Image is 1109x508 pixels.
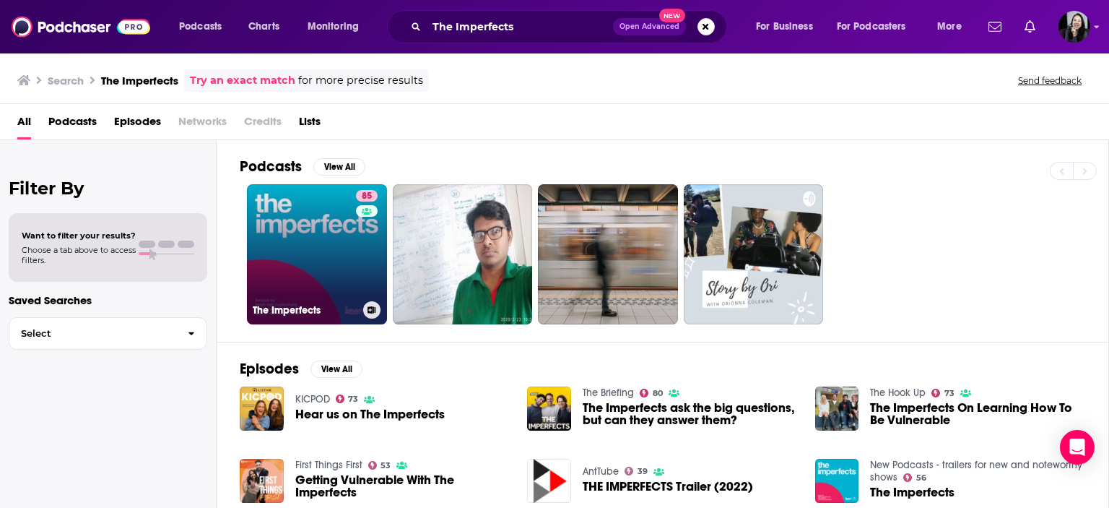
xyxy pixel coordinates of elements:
h2: Filter By [9,178,207,199]
span: More [937,17,962,37]
h2: Episodes [240,360,299,378]
div: Open Intercom Messenger [1060,430,1095,465]
button: View All [313,158,365,176]
a: The Imperfects ask the big questions, but can they answer them? [583,402,798,426]
span: 53 [380,462,391,469]
img: Getting Vulnerable With The Imperfects [240,459,284,503]
button: open menu [927,15,980,38]
img: Podchaser - Follow, Share and Rate Podcasts [12,13,150,40]
span: Credits [244,110,282,139]
a: The Hook Up [870,387,926,399]
span: 73 [348,396,358,402]
img: THE IMPERFECTS Trailer (2022) [527,459,571,503]
h2: Podcasts [240,158,302,176]
span: Networks [178,110,227,139]
a: Show notifications dropdown [983,14,1007,39]
a: Episodes [114,110,161,139]
a: The Imperfects On Learning How To Be Vulnerable [870,402,1085,426]
button: Show profile menu [1058,11,1090,43]
span: Logged in as marypoffenroth [1058,11,1090,43]
span: 39 [638,468,648,475]
div: Search podcasts, credits, & more... [401,10,741,43]
span: 56 [916,475,926,481]
span: for more precise results [298,72,423,89]
button: View All [310,361,362,378]
a: 85The Imperfects [247,184,387,324]
a: Hear us on The Imperfects [295,408,445,421]
span: For Business [756,17,813,37]
a: New Podcasts - trailers for new and noteworthy shows [870,459,1082,483]
button: Open AdvancedNew [613,18,686,35]
span: New [659,9,685,22]
img: The Imperfects ask the big questions, but can they answer them? [527,387,571,431]
a: The Briefing [583,387,634,399]
img: Hear us on The Imperfects [240,387,284,431]
a: KICPOD [295,393,330,405]
img: The Imperfects On Learning How To Be Vulnerable [815,387,859,431]
a: Lists [299,110,321,139]
a: Show notifications dropdown [1019,14,1041,39]
span: Choose a tab above to access filters. [22,245,136,265]
a: All [17,110,31,139]
a: 56 [903,473,926,482]
a: AntTube [583,465,619,478]
a: 39 [625,467,648,475]
a: EpisodesView All [240,360,362,378]
span: Charts [248,17,279,37]
a: Getting Vulnerable With The Imperfects [295,474,510,499]
span: Select [9,329,176,338]
a: 73 [931,389,954,397]
h3: The Imperfects [101,74,178,87]
input: Search podcasts, credits, & more... [427,15,613,38]
span: Monitoring [308,17,359,37]
button: open menu [746,15,831,38]
a: 85 [356,190,378,202]
img: The Imperfects [815,459,859,503]
h3: Search [48,74,84,87]
span: 73 [944,390,954,397]
a: Charts [239,15,288,38]
a: Try an exact match [190,72,295,89]
button: Select [9,317,207,350]
button: open menu [297,15,378,38]
button: Send feedback [1014,74,1086,87]
span: 85 [362,189,372,204]
a: 73 [336,395,359,403]
span: Want to filter your results? [22,231,136,241]
p: Saved Searches [9,293,207,307]
a: PodcastsView All [240,158,365,176]
h3: The Imperfects [253,304,357,317]
span: For Podcasters [837,17,906,37]
a: 53 [368,461,391,470]
span: 80 [653,390,663,397]
span: Podcasts [179,17,222,37]
a: The Imperfects [870,486,954,499]
a: THE IMPERFECTS Trailer (2022) [583,481,753,493]
span: Open Advanced [619,23,679,30]
a: Podcasts [48,110,97,139]
button: open menu [827,15,927,38]
a: 80 [640,389,663,397]
a: First Things First [295,459,362,471]
img: User Profile [1058,11,1090,43]
button: open menu [169,15,240,38]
